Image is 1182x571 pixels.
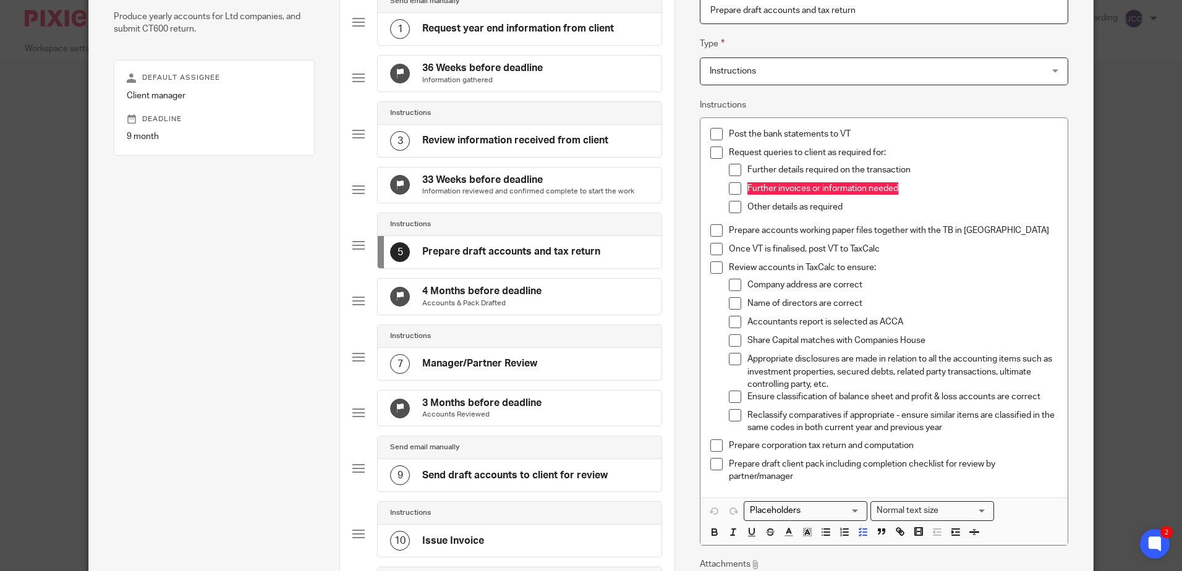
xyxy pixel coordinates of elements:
[747,353,1057,391] p: Appropriate disclosures are made in relation to all the accounting items such as investment prope...
[744,501,867,520] div: Search for option
[747,182,1057,195] p: Further invoices or information needed
[747,297,1057,310] p: Name of directors are correct
[127,114,302,124] p: Deadline
[422,410,542,420] p: Accounts Reviewed
[390,442,459,452] h4: Send email manually
[422,134,608,147] h4: Review information received from client
[747,201,1057,213] p: Other details as required
[422,22,614,35] h4: Request year end information from client
[422,187,634,197] p: Information reviewed and confirmed complete to start the work
[422,62,543,75] h4: 36 Weeks before deadline
[390,354,410,374] div: 7
[422,535,484,548] h4: Issue Invoice
[700,99,746,111] label: Instructions
[422,298,542,308] p: Accounts & Pack Drafted
[390,219,431,229] h4: Instructions
[747,391,1057,403] p: Ensure classification of balance sheet and profit & loss accounts are correct
[422,174,634,187] h4: 33 Weeks before deadline
[747,279,1057,291] p: Company address are correct
[744,501,867,520] div: Placeholders
[710,67,756,75] span: Instructions
[729,261,1057,274] p: Review accounts in TaxCalc to ensure:
[729,146,1057,159] p: Request queries to client as required for:
[729,458,1057,483] p: Prepare draft client pack including completion checklist for review by partner/manager
[422,245,600,258] h4: Prepare draft accounts and tax return
[127,130,302,143] p: 9 month
[874,504,941,517] span: Normal text size
[747,316,1057,328] p: Accountants report is selected as ACCA
[127,73,302,83] p: Default assignee
[729,243,1057,255] p: Once VT is finalised, post VT to TaxCalc
[390,19,410,39] div: 1
[390,508,431,518] h4: Instructions
[700,558,760,570] p: Attachments
[747,334,1057,347] p: Share Capital matches with Companies House
[422,469,608,482] h4: Send draft accounts to client for review
[390,465,410,485] div: 9
[390,131,410,151] div: 3
[422,397,542,410] h4: 3 Months before deadline
[729,128,1057,140] p: Post the bank statements to VT
[942,504,987,517] input: Search for option
[114,11,315,36] p: Produce yearly accounts for Ltd companies, and submit CT600 return.
[700,36,725,51] label: Type
[746,504,860,517] input: Search for option
[422,75,543,85] p: Information gathered
[747,164,1057,176] p: Further details required on the transaction
[422,357,537,370] h4: Manager/Partner Review
[390,331,431,341] h4: Instructions
[1160,526,1173,538] div: 2
[390,531,410,551] div: 10
[870,501,994,520] div: Search for option
[390,108,431,118] h4: Instructions
[729,439,1057,452] p: Prepare corporation tax return and computation
[729,224,1057,237] p: Prepare accounts working paper files together with the TB in [GEOGRAPHIC_DATA]
[747,409,1057,434] p: Reclassify comparatives if appropriate - ensure similar items are classified in the same codes in...
[422,285,542,298] h4: 4 Months before deadline
[390,242,410,262] div: 5
[127,90,302,102] p: Client manager
[870,501,994,520] div: Text styles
